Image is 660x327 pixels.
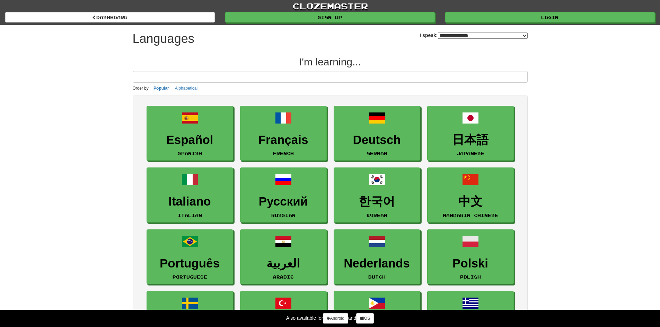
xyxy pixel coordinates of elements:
small: French [273,151,294,156]
a: NederlandsDutch [334,229,420,284]
a: DeutschGerman [334,106,420,161]
h3: Português [150,257,229,270]
small: Dutch [368,274,386,279]
h3: Español [150,133,229,147]
h3: Polski [431,257,510,270]
a: Sign up [225,12,435,22]
a: 日本語Japanese [427,106,514,161]
a: PolskiPolish [427,229,514,284]
a: dashboard [5,12,215,22]
h3: Français [244,133,323,147]
a: iOS [356,313,374,324]
h2: I'm learning... [133,56,528,67]
h3: 中文 [431,195,510,208]
small: Italian [178,213,202,218]
a: 한국어Korean [334,167,420,222]
a: PortuguêsPortuguese [147,229,233,284]
h1: Languages [133,32,194,46]
a: Login [445,12,655,22]
select: I speak: [438,33,528,39]
h3: Italiano [150,195,229,208]
small: Spanish [178,151,202,156]
a: ItalianoItalian [147,167,233,222]
small: German [367,151,387,156]
a: 中文Mandarin Chinese [427,167,514,222]
h3: العربية [244,257,323,270]
a: РусскийRussian [240,167,327,222]
h3: 日本語 [431,133,510,147]
h3: Русский [244,195,323,208]
button: Popular [151,84,171,92]
small: Order by: [133,86,150,91]
label: I speak: [420,32,527,39]
a: العربيةArabic [240,229,327,284]
a: Android [323,313,348,324]
h3: Nederlands [337,257,416,270]
small: Russian [271,213,296,218]
small: Japanese [457,151,484,156]
a: EspañolSpanish [147,106,233,161]
small: Korean [367,213,387,218]
a: FrançaisFrench [240,106,327,161]
small: Mandarin Chinese [443,213,498,218]
small: Portuguese [173,274,207,279]
small: Arabic [273,274,294,279]
h3: 한국어 [337,195,416,208]
button: Alphabetical [173,84,200,92]
small: Polish [460,274,481,279]
h3: Deutsch [337,133,416,147]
